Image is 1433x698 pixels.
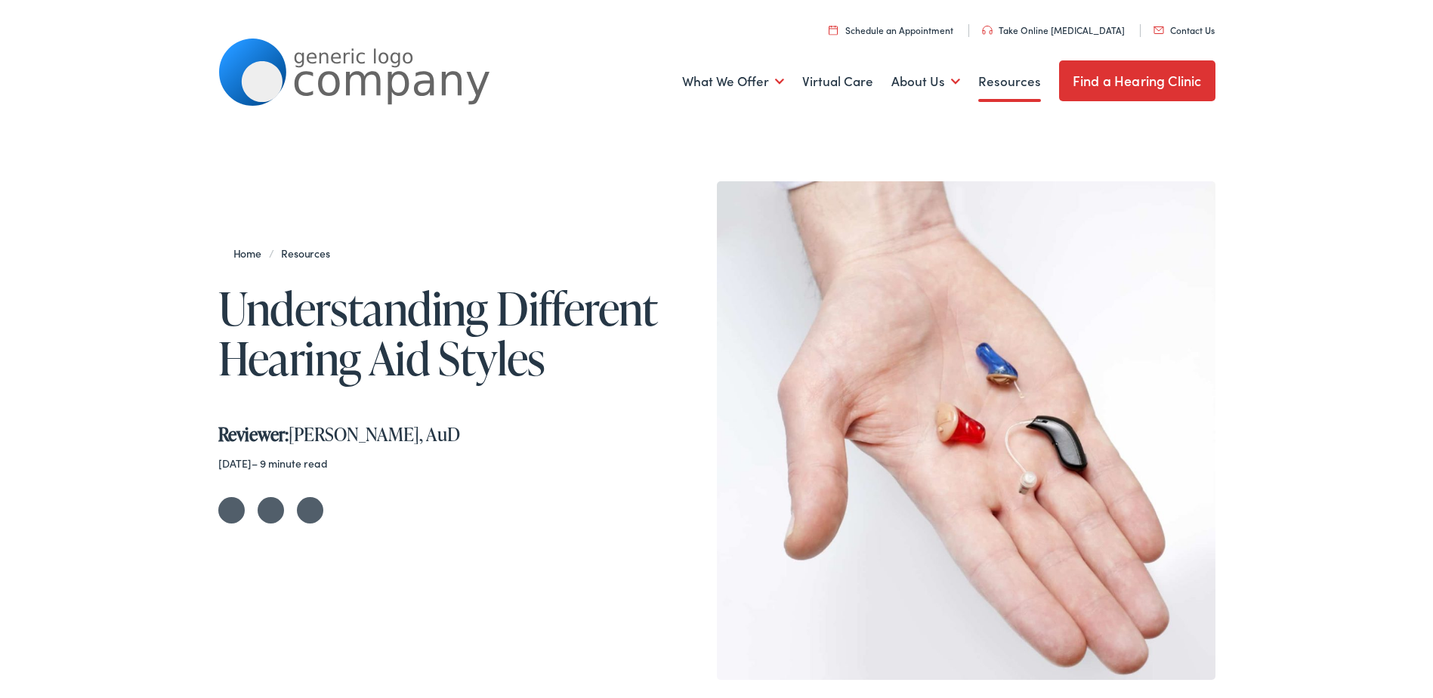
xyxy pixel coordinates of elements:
a: Contact Us [1154,23,1215,36]
a: About Us [891,54,960,110]
a: Share on Facebook [258,497,284,523]
a: Resources [978,54,1041,110]
div: [PERSON_NAME], AuD [218,402,677,446]
img: utility icon [1154,26,1164,34]
div: – 9 minute read [218,457,677,470]
img: utility icon [982,26,993,35]
a: Schedule an Appointment [829,23,953,36]
a: Find a Hearing Clinic [1059,60,1215,101]
a: Home [233,246,269,261]
a: Take Online [MEDICAL_DATA] [982,23,1125,36]
span: / [233,246,338,261]
a: Resources [273,246,337,261]
img: utility icon [829,25,838,35]
a: Share on LinkedIn [297,497,323,523]
a: Virtual Care [802,54,873,110]
a: What We Offer [682,54,784,110]
time: [DATE] [218,456,252,471]
strong: Reviewer: [218,422,289,446]
a: Share on Twitter [218,497,245,523]
h1: Understanding Different Hearing Aid Styles [218,283,677,383]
